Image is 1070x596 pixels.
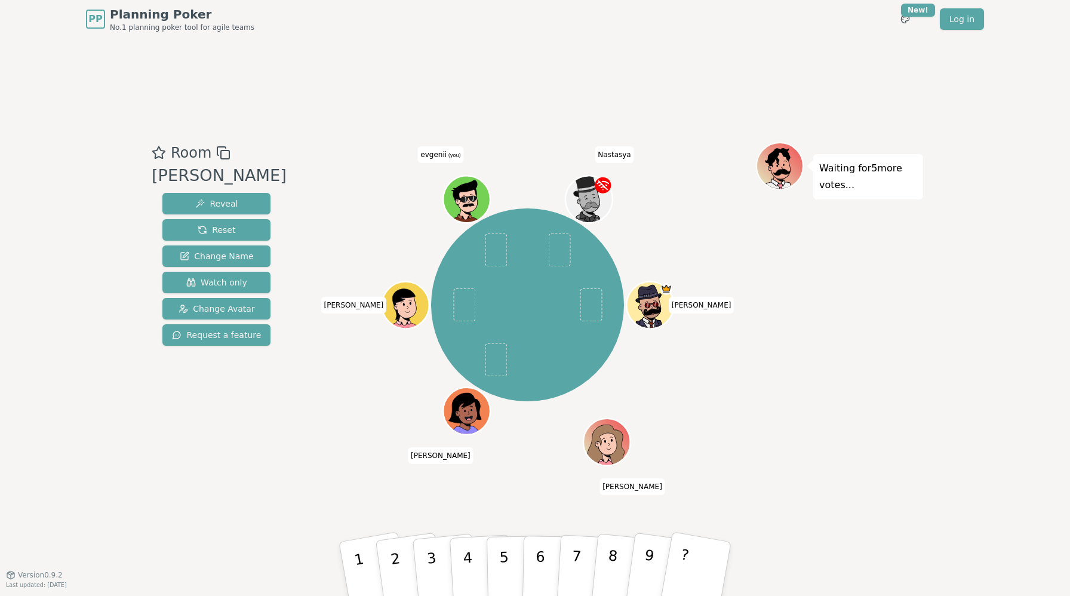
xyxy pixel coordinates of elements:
span: Last updated: [DATE] [6,582,67,588]
span: Reset [198,224,235,236]
button: Change Avatar [162,298,270,319]
span: No.1 planning poker tool for agile teams [110,23,254,32]
button: Reset [162,219,270,241]
span: Click to change your name [595,146,634,162]
span: PP [88,12,102,26]
span: (you) [447,152,461,158]
span: Change Name [180,250,253,262]
span: Click to change your name [321,297,387,314]
span: Planning Poker [110,6,254,23]
button: Watch only [162,272,270,293]
button: Add as favourite [152,142,166,164]
span: Version 0.9.2 [18,570,63,580]
button: Click to change your avatar [444,177,488,221]
span: Request a feature [172,329,261,341]
span: Click to change your name [599,478,665,495]
span: Sergey N is the host [660,283,672,295]
span: Click to change your name [408,447,473,464]
span: Click to change your name [669,297,734,314]
div: New! [901,4,935,17]
div: [PERSON_NAME] [152,164,287,188]
button: Change Name [162,245,270,267]
a: Log in [940,8,984,30]
a: PPPlanning PokerNo.1 planning poker tool for agile teams [86,6,254,32]
span: Click to change your name [417,146,463,162]
span: Watch only [186,277,247,288]
button: Version0.9.2 [6,570,63,580]
span: Reveal [195,198,238,210]
span: Change Avatar [179,303,255,315]
button: Reveal [162,193,270,214]
span: Room [171,142,211,164]
button: Request a feature [162,324,270,346]
button: New! [894,8,916,30]
p: Waiting for 5 more votes... [819,160,917,193]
